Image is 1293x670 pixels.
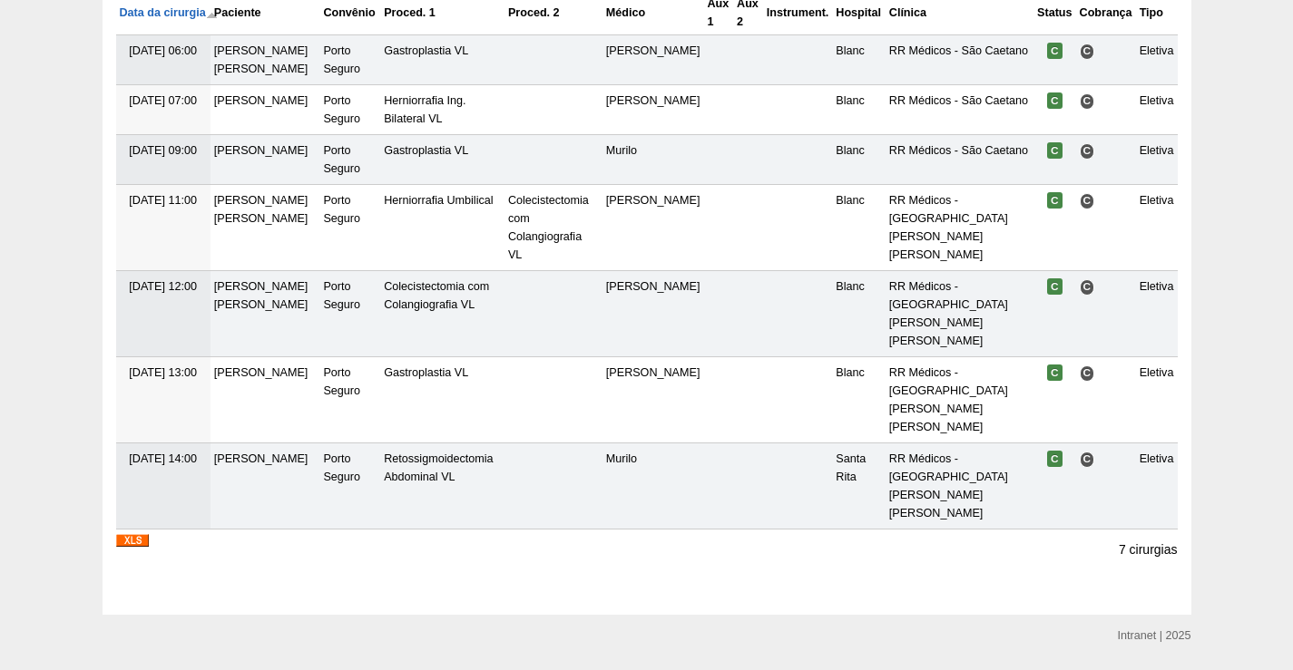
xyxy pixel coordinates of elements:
[1047,278,1063,295] span: Confirmada
[1047,43,1063,59] span: Confirmada
[1136,35,1178,85] td: Eletiva
[129,144,197,157] span: [DATE] 09:00
[129,44,197,57] span: [DATE] 06:00
[1136,135,1178,185] td: Eletiva
[1080,452,1095,467] span: Consultório
[1136,85,1178,135] td: Eletiva
[1080,279,1095,295] span: Consultório
[602,271,704,357] td: [PERSON_NAME]
[1047,192,1063,209] span: Confirmada
[832,85,885,135] td: Blanc
[380,35,504,85] td: Gastroplastia VL
[886,85,1033,135] td: RR Médicos - São Caetano
[380,357,504,443] td: Gastroplastia VL
[602,135,704,185] td: Murilo
[832,185,885,271] td: Blanc
[832,443,885,529] td: Santa Rita
[1118,626,1191,645] div: Intranet | 2025
[1136,185,1178,271] td: Eletiva
[129,194,197,207] span: [DATE] 11:00
[1047,142,1063,159] span: Confirmada
[1136,357,1178,443] td: Eletiva
[1047,451,1063,467] span: Confirmada
[211,185,320,271] td: [PERSON_NAME] [PERSON_NAME]
[319,443,380,529] td: Porto Seguro
[602,85,704,135] td: [PERSON_NAME]
[206,8,218,20] img: ordem decrescente
[886,357,1033,443] td: RR Médicos - [GEOGRAPHIC_DATA][PERSON_NAME][PERSON_NAME]
[380,85,504,135] td: Herniorrafia Ing. Bilateral VL
[1080,93,1095,109] span: Consultório
[319,357,380,443] td: Porto Seguro
[129,280,197,293] span: [DATE] 12:00
[116,534,149,547] img: XLS
[380,271,504,357] td: Colecistectomia com Colangiografia VL
[319,85,380,135] td: Porto Seguro
[211,443,320,529] td: [PERSON_NAME]
[120,6,218,19] a: Data da cirurgia
[602,357,704,443] td: [PERSON_NAME]
[211,85,320,135] td: [PERSON_NAME]
[1080,193,1095,209] span: Consultório
[1136,271,1178,357] td: Eletiva
[1047,92,1063,109] span: Confirmada
[1047,364,1063,381] span: Confirmada
[886,443,1033,529] td: RR Médicos - [GEOGRAPHIC_DATA][PERSON_NAME][PERSON_NAME]
[1119,541,1178,558] p: 7 cirurgias
[832,35,885,85] td: Blanc
[380,135,504,185] td: Gastroplastia VL
[832,357,885,443] td: Blanc
[1136,443,1178,529] td: Eletiva
[886,135,1033,185] td: RR Médicos - São Caetano
[1080,143,1095,159] span: Consultório
[319,271,380,357] td: Porto Seguro
[380,185,504,271] td: Herniorrafia Umbilical
[504,185,602,271] td: Colecistectomia com Colangiografia VL
[319,35,380,85] td: Porto Seguro
[832,135,885,185] td: Blanc
[886,271,1033,357] td: RR Médicos - [GEOGRAPHIC_DATA][PERSON_NAME][PERSON_NAME]
[211,135,320,185] td: [PERSON_NAME]
[129,452,197,465] span: [DATE] 14:00
[380,443,504,529] td: Retossigmoidectomia Abdominal VL
[886,185,1033,271] td: RR Médicos - [GEOGRAPHIC_DATA][PERSON_NAME][PERSON_NAME]
[211,35,320,85] td: [PERSON_NAME] [PERSON_NAME]
[129,94,197,107] span: [DATE] 07:00
[211,271,320,357] td: [PERSON_NAME] [PERSON_NAME]
[832,271,885,357] td: Blanc
[1080,365,1095,381] span: Consultório
[211,357,320,443] td: [PERSON_NAME]
[886,35,1033,85] td: RR Médicos - São Caetano
[602,443,704,529] td: Murilo
[602,35,704,85] td: [PERSON_NAME]
[602,185,704,271] td: [PERSON_NAME]
[319,185,380,271] td: Porto Seguro
[1080,44,1095,59] span: Consultório
[129,366,197,379] span: [DATE] 13:00
[319,135,380,185] td: Porto Seguro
